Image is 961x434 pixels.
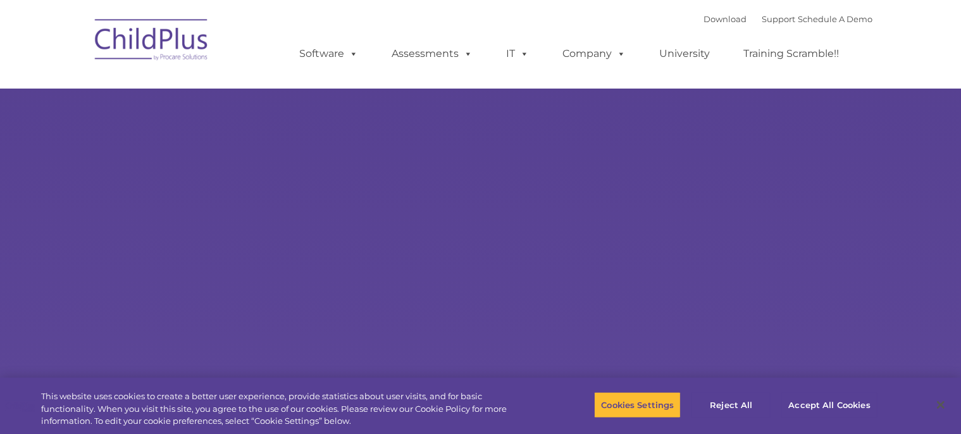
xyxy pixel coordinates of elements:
[704,14,873,24] font: |
[691,392,771,418] button: Reject All
[594,392,681,418] button: Cookies Settings
[762,14,796,24] a: Support
[89,10,215,73] img: ChildPlus by Procare Solutions
[704,14,747,24] a: Download
[494,41,542,66] a: IT
[798,14,873,24] a: Schedule A Demo
[647,41,723,66] a: University
[927,391,955,419] button: Close
[731,41,852,66] a: Training Scramble!!
[287,41,371,66] a: Software
[380,41,486,66] a: Assessments
[550,41,639,66] a: Company
[781,392,877,418] button: Accept All Cookies
[41,390,528,428] div: This website uses cookies to create a better user experience, provide statistics about user visit...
